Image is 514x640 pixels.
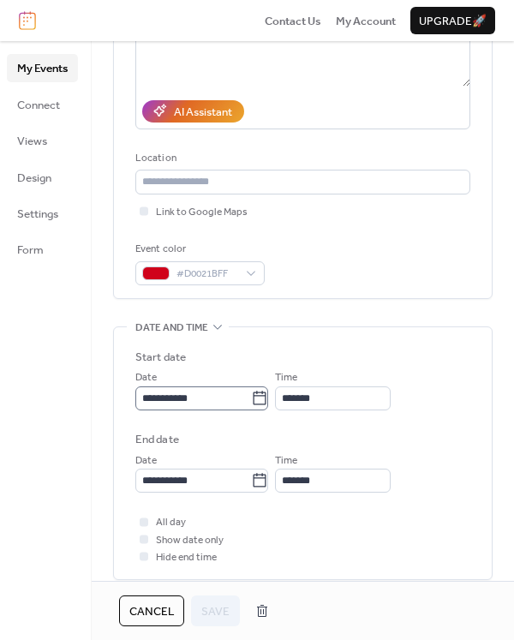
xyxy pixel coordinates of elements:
[135,431,179,448] div: End date
[17,133,47,150] span: Views
[135,349,186,366] div: Start date
[156,514,186,531] span: All day
[17,97,60,114] span: Connect
[142,100,244,123] button: AI Assistant
[156,549,217,566] span: Hide end time
[265,12,321,29] a: Contact Us
[265,13,321,30] span: Contact Us
[156,532,224,549] span: Show date only
[7,54,78,81] a: My Events
[129,603,174,620] span: Cancel
[336,12,396,29] a: My Account
[135,150,467,167] div: Location
[17,60,68,77] span: My Events
[275,369,297,386] span: Time
[419,13,487,30] span: Upgrade 🚀
[19,11,36,30] img: logo
[17,206,58,223] span: Settings
[135,369,157,386] span: Date
[7,200,78,227] a: Settings
[336,13,396,30] span: My Account
[275,452,297,470] span: Time
[135,452,157,470] span: Date
[176,266,237,283] span: #D0021BFF
[7,164,78,191] a: Design
[156,204,248,221] span: Link to Google Maps
[135,320,208,337] span: Date and time
[7,236,78,263] a: Form
[7,91,78,118] a: Connect
[410,7,495,34] button: Upgrade🚀
[174,104,232,121] div: AI Assistant
[135,241,261,258] div: Event color
[17,242,44,259] span: Form
[17,170,51,187] span: Design
[119,595,184,626] button: Cancel
[7,127,78,154] a: Views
